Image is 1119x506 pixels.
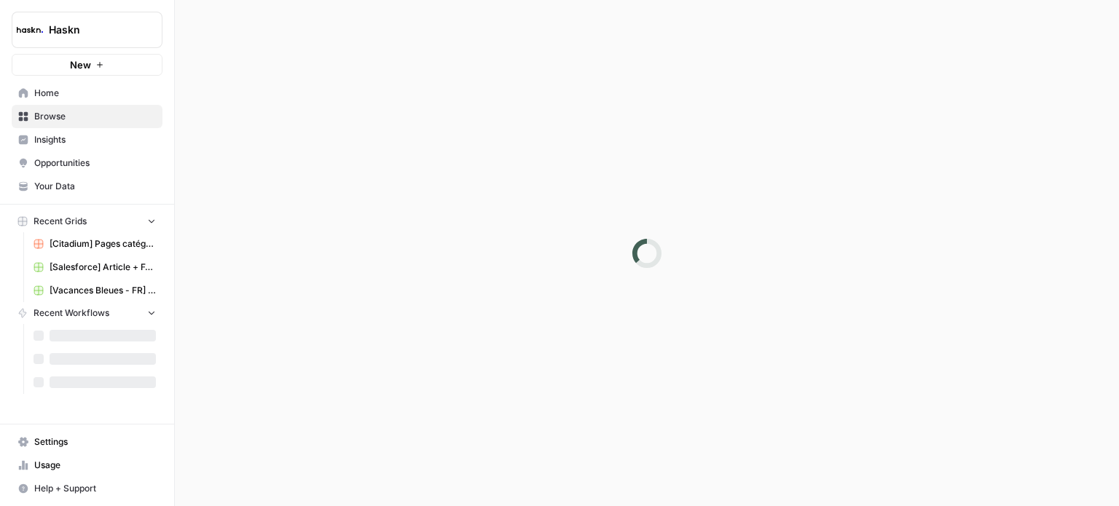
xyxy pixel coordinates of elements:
[27,279,162,302] a: [Vacances Bleues - FR] Pages refonte sites hôtels - [GEOGRAPHIC_DATA] Grid
[34,133,156,146] span: Insights
[34,459,156,472] span: Usage
[12,430,162,454] a: Settings
[12,151,162,175] a: Opportunities
[34,110,156,123] span: Browse
[49,23,137,37] span: Haskn
[12,175,162,198] a: Your Data
[27,256,162,279] a: [Salesforce] Article + FAQ + Posts RS / Opti
[34,482,156,495] span: Help + Support
[50,284,156,297] span: [Vacances Bleues - FR] Pages refonte sites hôtels - [GEOGRAPHIC_DATA] Grid
[12,82,162,105] a: Home
[34,87,156,100] span: Home
[34,435,156,448] span: Settings
[12,454,162,477] a: Usage
[12,128,162,151] a: Insights
[34,157,156,170] span: Opportunities
[12,105,162,128] a: Browse
[17,17,43,43] img: Haskn Logo
[70,58,91,72] span: New
[12,477,162,500] button: Help + Support
[34,215,87,228] span: Recent Grids
[34,180,156,193] span: Your Data
[50,237,156,250] span: [Citadium] Pages catégorie
[12,54,162,76] button: New
[50,261,156,274] span: [Salesforce] Article + FAQ + Posts RS / Opti
[27,232,162,256] a: [Citadium] Pages catégorie
[12,302,162,324] button: Recent Workflows
[12,210,162,232] button: Recent Grids
[12,12,162,48] button: Workspace: Haskn
[34,307,109,320] span: Recent Workflows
